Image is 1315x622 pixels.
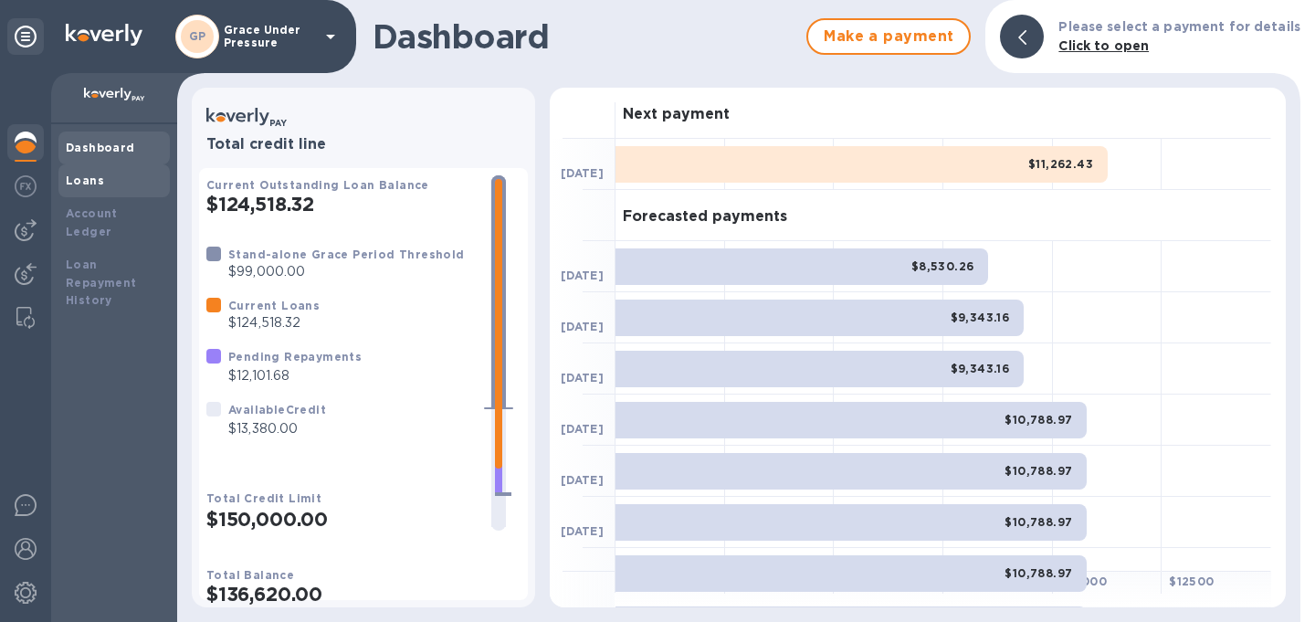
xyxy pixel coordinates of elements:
h3: Total credit line [206,136,521,153]
h2: $150,000.00 [206,508,477,531]
b: Total Credit Limit [206,491,321,505]
img: Foreign exchange [15,175,37,197]
b: $9,343.16 [951,362,1010,375]
h1: Dashboard [373,17,797,56]
b: Available Credit [228,403,326,416]
b: $10,788.97 [1005,566,1072,580]
b: $10,788.97 [1005,515,1072,529]
b: Account Ledger [66,206,118,238]
b: Total Balance [206,568,294,582]
b: Click to open [1058,38,1149,53]
b: Dashboard [66,141,135,154]
h2: $124,518.32 [206,193,477,216]
b: [DATE] [561,320,604,333]
b: $8,530.26 [911,259,974,273]
p: Grace Under Pressure [224,24,315,49]
p: $99,000.00 [228,262,465,281]
h2: $136,620.00 [206,583,521,606]
button: Make a payment [806,18,971,55]
img: Logo [66,24,142,46]
p: $124,518.32 [228,313,320,332]
b: [DATE] [561,524,604,538]
b: [DATE] [561,473,604,487]
h3: Next payment [623,106,730,123]
span: Make a payment [823,26,954,47]
b: $9,343.16 [951,311,1010,324]
b: Current Loans [228,299,320,312]
b: $10,788.97 [1005,413,1072,427]
b: $11,262.43 [1028,157,1093,171]
b: Current Outstanding Loan Balance [206,178,429,192]
h3: Forecasted payments [623,208,787,226]
b: Loans [66,174,104,187]
p: $12,101.68 [228,366,362,385]
b: GP [189,29,206,43]
p: $13,380.00 [228,419,326,438]
b: Pending Repayments [228,350,362,364]
b: $ 12500 [1169,575,1214,588]
b: Loan Repayment History [66,258,137,308]
b: Please select a payment for details [1058,19,1300,34]
b: $10,788.97 [1005,464,1072,478]
b: [DATE] [561,166,604,180]
b: [DATE] [561,371,604,385]
div: Unpin categories [7,18,44,55]
b: [DATE] [561,422,604,436]
b: [DATE] [561,269,604,282]
b: Stand-alone Grace Period Threshold [228,248,465,261]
